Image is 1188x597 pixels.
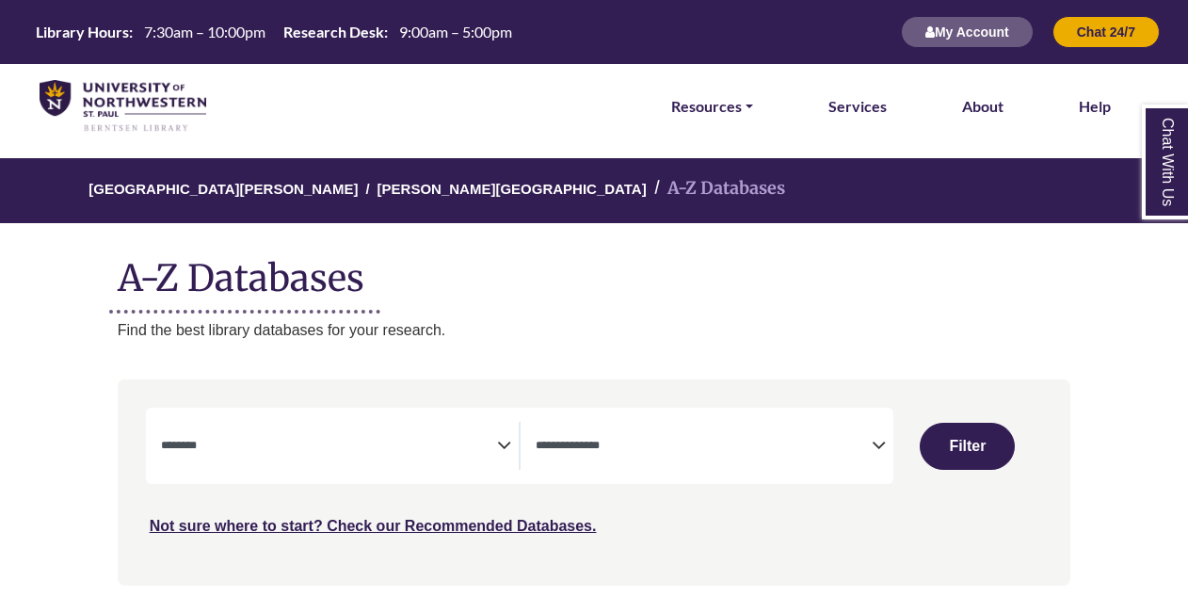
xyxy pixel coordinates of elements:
nav: breadcrumb [118,158,1071,223]
button: My Account [901,16,1034,48]
h1: A-Z Databases [118,242,1071,299]
span: 7:30am – 10:00pm [144,23,265,40]
a: Hours Today [28,22,520,43]
p: Find the best library databases for your research. [118,318,1071,343]
a: Services [828,94,887,119]
button: Submit for Search Results [920,423,1015,470]
button: Chat 24/7 [1052,16,1160,48]
textarea: Search [161,440,497,455]
a: [PERSON_NAME][GEOGRAPHIC_DATA] [377,178,647,197]
a: My Account [901,24,1034,40]
textarea: Search [536,440,872,455]
th: Library Hours: [28,22,134,41]
a: About [962,94,1003,119]
a: Not sure where to start? Check our Recommended Databases. [150,518,597,534]
img: library_home [40,80,206,133]
th: Research Desk: [276,22,389,41]
a: Help [1079,94,1111,119]
a: [GEOGRAPHIC_DATA][PERSON_NAME] [88,178,358,197]
table: Hours Today [28,22,520,40]
a: Chat 24/7 [1052,24,1160,40]
nav: Search filters [118,379,1071,585]
span: 9:00am – 5:00pm [399,23,512,40]
li: A-Z Databases [647,175,785,202]
a: Resources [671,94,753,119]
